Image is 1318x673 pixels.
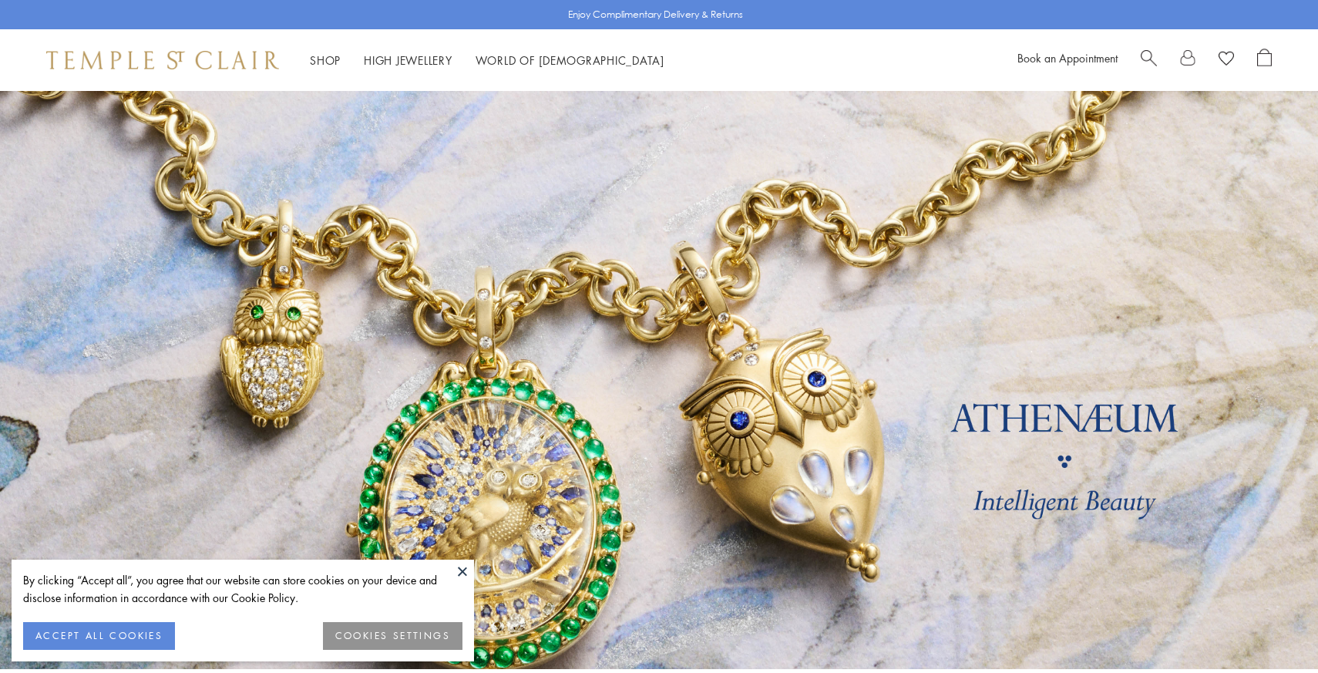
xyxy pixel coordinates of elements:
a: View Wishlist [1219,49,1234,72]
nav: Main navigation [310,51,664,70]
a: Search [1141,49,1157,72]
a: World of [DEMOGRAPHIC_DATA]World of [DEMOGRAPHIC_DATA] [476,52,664,68]
button: ACCEPT ALL COOKIES [23,622,175,650]
a: Open Shopping Bag [1257,49,1272,72]
a: Book an Appointment [1017,50,1118,66]
div: By clicking “Accept all”, you agree that our website can store cookies on your device and disclos... [23,571,462,607]
img: Temple St. Clair [46,51,279,69]
p: Enjoy Complimentary Delivery & Returns [568,7,743,22]
button: COOKIES SETTINGS [323,622,462,650]
a: High JewelleryHigh Jewellery [364,52,452,68]
a: ShopShop [310,52,341,68]
iframe: Gorgias live chat messenger [1241,601,1303,658]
